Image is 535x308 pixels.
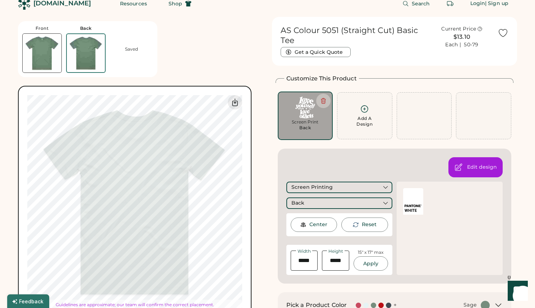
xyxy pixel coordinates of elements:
button: Get a Quick Quote [281,47,351,57]
img: Center Image Icon [300,221,306,228]
div: Current Price [441,25,476,33]
div: Front [36,25,49,31]
span: Shop [169,1,182,6]
img: tsg-quotes.png [283,97,328,118]
img: AS Colour 5051 Sage Front Thumbnail [23,34,61,73]
div: Download Back Mockup [228,95,242,109]
img: Pantone Logo [405,205,422,207]
div: Width [296,249,312,253]
button: Apply [354,256,388,271]
div: Back [80,25,92,31]
button: Delete this decoration. [316,94,331,108]
h2: Customize This Product [286,74,357,83]
iframe: Front Chat [501,276,532,307]
div: This will reset the rotation of the selected element to 0°. [362,221,377,228]
div: Back [291,200,304,207]
div: 15" x 17" max [358,249,383,256]
div: Each | 50-79 [445,41,478,48]
div: Open the design editor to change colors, background, and decoration method. [467,164,497,171]
div: Center [309,221,327,228]
span: Search [412,1,430,6]
div: Screen Printing [291,184,333,191]
div: Back [299,125,311,131]
img: AS Colour 5051 Sage Back Thumbnail [67,34,105,72]
div: $13.10 [430,33,493,41]
div: Height [327,249,345,253]
div: WHITE [405,208,422,213]
div: Screen Print [283,119,328,125]
div: Add A Design [356,116,373,127]
div: Saved [125,46,138,52]
h1: AS Colour 5051 (Straight Cut) Basic Tee [281,25,426,46]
